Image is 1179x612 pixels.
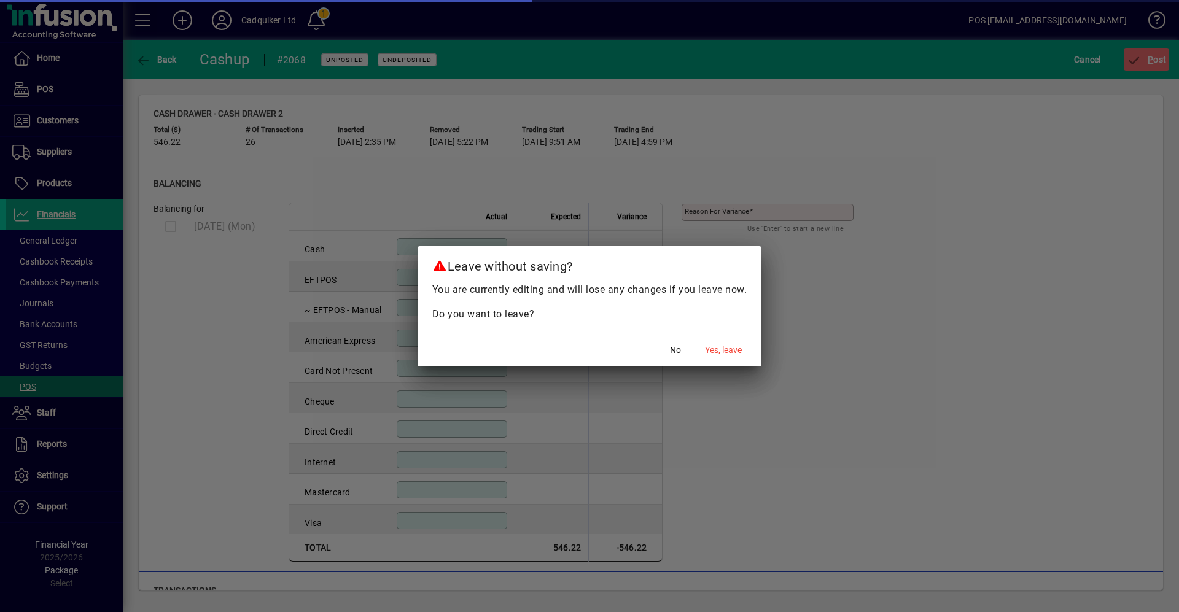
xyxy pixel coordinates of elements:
[700,339,747,362] button: Yes, leave
[432,282,747,297] p: You are currently editing and will lose any changes if you leave now.
[418,246,762,282] h2: Leave without saving?
[432,307,747,322] p: Do you want to leave?
[705,344,742,357] span: Yes, leave
[656,339,695,362] button: No
[670,344,681,357] span: No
